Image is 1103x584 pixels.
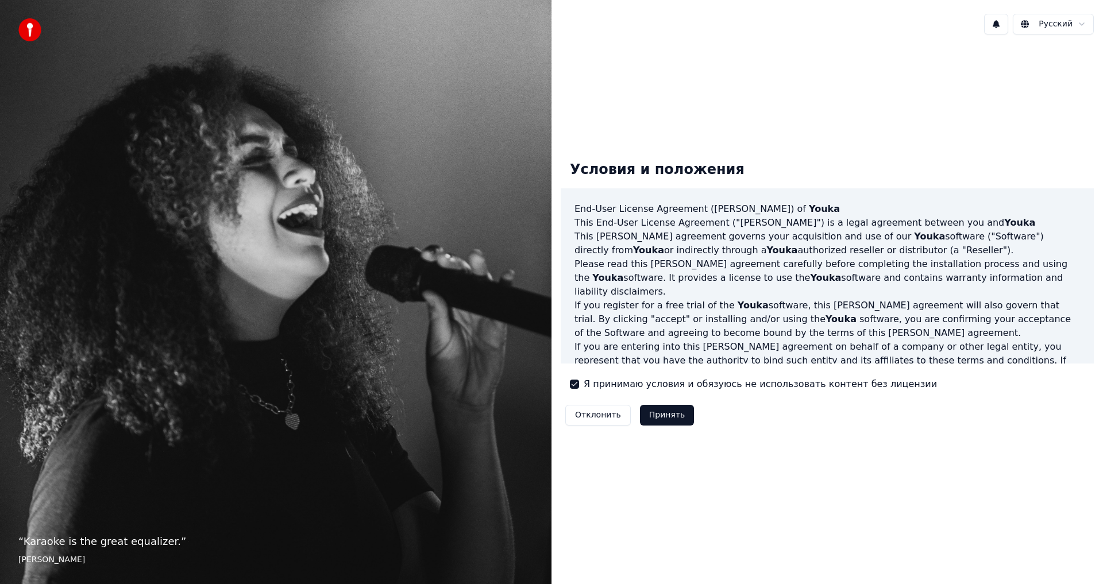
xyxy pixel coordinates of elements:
label: Я принимаю условия и обязуюсь не использовать контент без лицензии [584,377,937,391]
span: Youka [592,272,623,283]
p: This End-User License Agreement ("[PERSON_NAME]") is a legal agreement between you and [574,216,1080,230]
span: Youka [738,300,769,311]
img: youka [18,18,41,41]
footer: [PERSON_NAME] [18,554,533,566]
p: This [PERSON_NAME] agreement governs your acquisition and use of our software ("Software") direct... [574,230,1080,257]
button: Отклонить [565,405,631,426]
p: “ Karaoke is the great equalizer. ” [18,533,533,550]
span: Youka [633,245,664,256]
h3: End-User License Agreement ([PERSON_NAME]) of [574,202,1080,216]
span: Youka [1004,217,1035,228]
span: Youka [914,231,945,242]
span: Youka [809,203,840,214]
p: If you register for a free trial of the software, this [PERSON_NAME] agreement will also govern t... [574,299,1080,340]
p: If you are entering into this [PERSON_NAME] agreement on behalf of a company or other legal entit... [574,340,1080,395]
span: Youka [766,245,797,256]
button: Принять [640,405,695,426]
p: Please read this [PERSON_NAME] agreement carefully before completing the installation process and... [574,257,1080,299]
span: Youka [826,314,857,324]
span: Youka [810,272,841,283]
div: Условия и положения [561,152,754,188]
